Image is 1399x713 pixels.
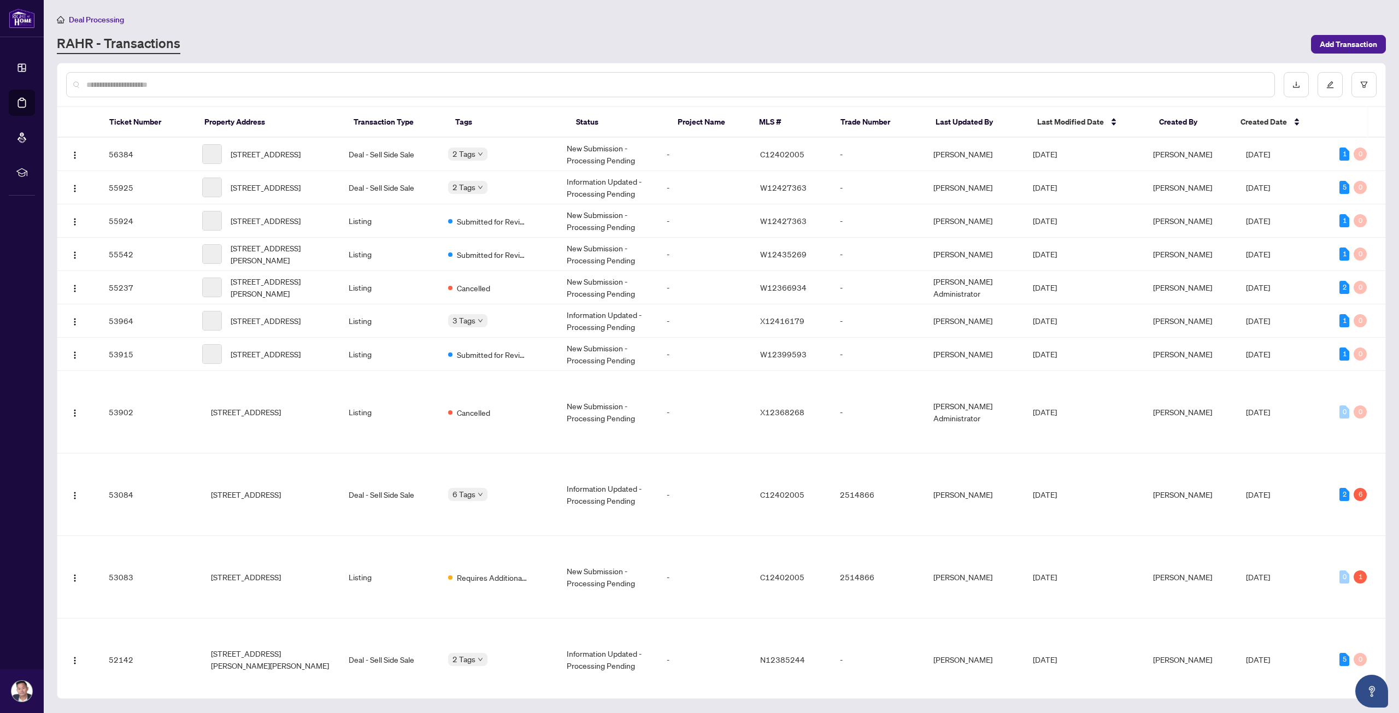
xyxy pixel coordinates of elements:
div: 0 [1354,181,1367,194]
div: 0 [1354,248,1367,261]
span: [DATE] [1033,490,1057,499]
td: 53964 [100,304,193,338]
span: Last Modified Date [1037,116,1104,128]
div: 0 [1354,653,1367,666]
button: Logo [66,568,84,586]
span: [PERSON_NAME] [1153,182,1212,192]
td: Information Updated - Processing Pending [558,171,658,204]
th: Project Name [669,107,750,138]
button: Logo [66,145,84,163]
img: Logo [70,217,79,226]
span: C12402005 [760,490,804,499]
th: MLS # [750,107,832,138]
td: New Submission - Processing Pending [558,338,658,371]
span: [DATE] [1246,249,1270,259]
span: [DATE] [1246,490,1270,499]
span: 3 Tags [452,314,475,327]
td: Deal - Sell Side Sale [340,453,440,536]
td: - [831,371,925,453]
span: Submitted for Review [457,349,528,361]
div: 2 [1339,281,1349,294]
button: download [1284,72,1309,97]
span: [DATE] [1246,216,1270,226]
span: [STREET_ADDRESS][PERSON_NAME][PERSON_NAME] [211,647,331,671]
button: Logo [66,212,84,229]
a: RAHR - Transactions [57,34,180,54]
div: 1 [1339,347,1349,361]
span: down [478,151,483,157]
td: Listing [340,271,440,304]
div: 6 [1354,488,1367,501]
span: [PERSON_NAME] [1153,655,1212,664]
span: [DATE] [1033,149,1057,159]
span: [STREET_ADDRESS] [231,348,301,360]
th: Last Updated By [927,107,1028,138]
span: N12385244 [760,655,805,664]
img: Logo [70,251,79,260]
span: 6 Tags [452,488,475,500]
td: - [658,536,751,618]
th: Created Date [1232,107,1327,138]
div: 1 [1339,214,1349,227]
button: Add Transaction [1311,35,1386,54]
td: 52142 [100,618,193,701]
span: W12366934 [760,282,807,292]
span: W12427363 [760,216,807,226]
td: 55542 [100,238,193,271]
span: download [1292,81,1300,89]
span: [STREET_ADDRESS] [231,315,301,327]
td: - [658,204,751,238]
span: [DATE] [1246,282,1270,292]
span: [DATE] [1033,182,1057,192]
span: [STREET_ADDRESS][PERSON_NAME] [231,242,331,266]
td: 2514866 [831,453,925,536]
span: [DATE] [1033,316,1057,326]
span: [DATE] [1033,282,1057,292]
div: 1 [1339,248,1349,261]
td: - [831,138,925,171]
span: [DATE] [1246,349,1270,359]
td: Listing [340,536,440,618]
span: 2 Tags [452,181,475,193]
span: [DATE] [1246,572,1270,582]
td: - [831,304,925,338]
div: 2 [1339,488,1349,501]
span: [PERSON_NAME] [1153,490,1212,499]
td: Information Updated - Processing Pending [558,453,658,536]
td: [PERSON_NAME] [925,171,1025,204]
td: [PERSON_NAME] Administrator [925,371,1025,453]
span: [PERSON_NAME] [1153,249,1212,259]
span: C12402005 [760,572,804,582]
button: Logo [66,403,84,421]
td: - [658,453,751,536]
td: Listing [340,371,440,453]
img: Logo [70,317,79,326]
td: 53902 [100,371,193,453]
span: 2 Tags [452,653,475,665]
span: [DATE] [1033,249,1057,259]
div: 0 [1339,405,1349,419]
span: [PERSON_NAME] [1153,572,1212,582]
td: Listing [340,304,440,338]
img: Logo [70,284,79,293]
button: Logo [66,312,84,329]
span: [STREET_ADDRESS] [231,215,301,227]
td: [PERSON_NAME] [925,536,1025,618]
td: - [658,238,751,271]
span: W12399593 [760,349,807,359]
span: [PERSON_NAME] [1153,407,1212,417]
span: Requires Additional Docs [457,571,528,584]
td: - [658,618,751,701]
th: Property Address [196,107,345,138]
div: 0 [1354,314,1367,327]
th: Created By [1150,107,1232,138]
div: 1 [1354,570,1367,584]
span: X12416179 [760,316,804,326]
td: 56384 [100,138,193,171]
td: - [658,271,751,304]
span: [DATE] [1033,572,1057,582]
td: 55925 [100,171,193,204]
th: Transaction Type [345,107,446,138]
span: W12435269 [760,249,807,259]
span: [DATE] [1246,316,1270,326]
